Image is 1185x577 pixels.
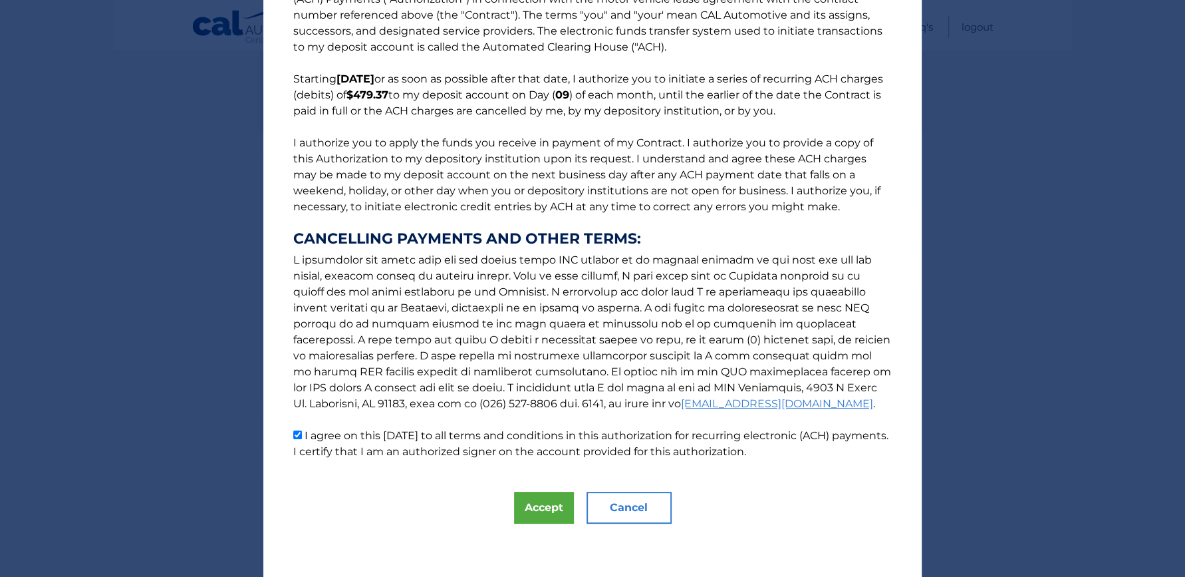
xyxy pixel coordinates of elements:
[293,429,888,458] label: I agree on this [DATE] to all terms and conditions in this authorization for recurring electronic...
[346,89,388,101] b: $479.37
[336,73,374,85] b: [DATE]
[514,492,574,524] button: Accept
[681,397,873,410] a: [EMAIL_ADDRESS][DOMAIN_NAME]
[587,492,672,524] button: Cancel
[555,89,569,101] b: 09
[293,231,892,247] strong: CANCELLING PAYMENTS AND OTHER TERMS:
